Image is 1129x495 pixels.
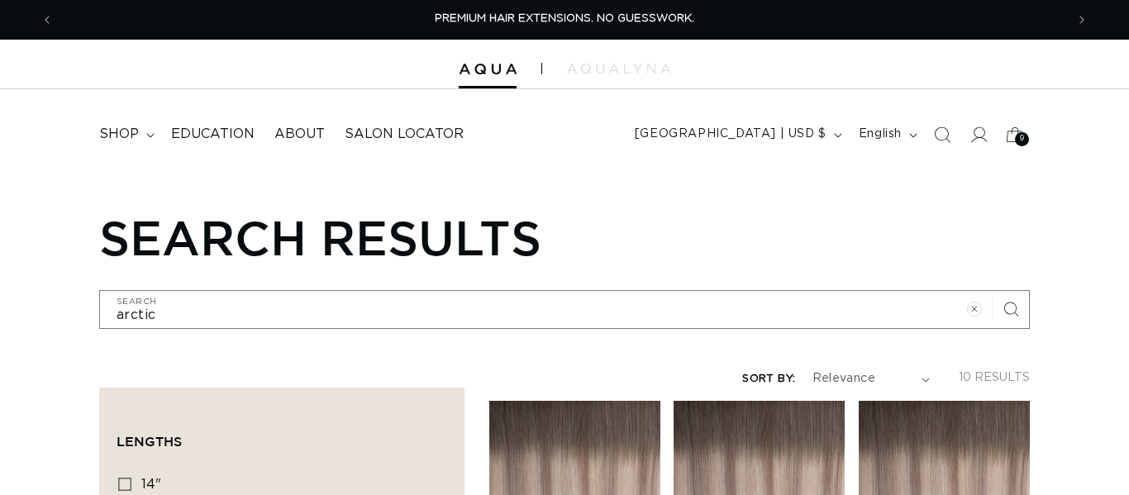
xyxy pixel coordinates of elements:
[345,126,464,143] span: Salon Locator
[993,291,1029,327] button: Search
[742,374,795,384] label: Sort by:
[924,117,960,153] summary: Search
[29,4,65,36] button: Previous announcement
[1064,4,1100,36] button: Next announcement
[335,116,474,153] a: Salon Locator
[635,126,827,143] span: [GEOGRAPHIC_DATA] | USD $
[141,478,161,491] span: 14"
[625,119,849,150] button: [GEOGRAPHIC_DATA] | USD $
[274,126,325,143] span: About
[171,126,255,143] span: Education
[1020,132,1025,146] span: 9
[100,291,1029,328] input: Search
[435,13,694,24] span: PREMIUM HAIR EXTENSIONS. NO GUESSWORK.
[264,116,335,153] a: About
[117,434,182,449] span: Lengths
[956,291,993,327] button: Clear search term
[959,372,1030,383] span: 10 results
[99,126,139,143] span: shop
[89,116,161,153] summary: shop
[117,405,447,464] summary: Lengths (0 selected)
[99,209,1030,265] h1: Search results
[459,64,517,75] img: Aqua Hair Extensions
[161,116,264,153] a: Education
[859,126,902,143] span: English
[849,119,924,150] button: English
[567,64,670,74] img: aqualyna.com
